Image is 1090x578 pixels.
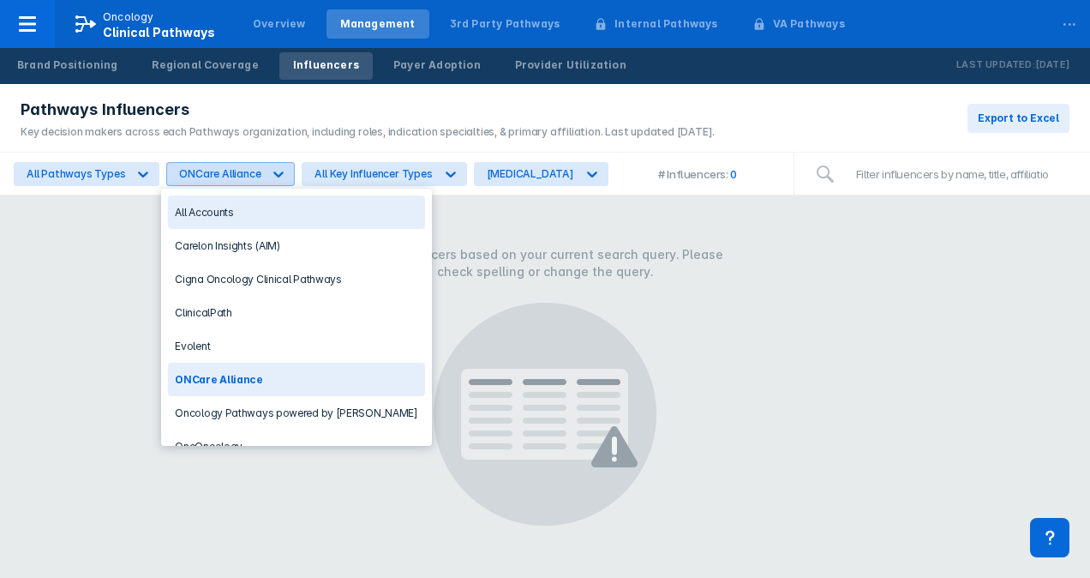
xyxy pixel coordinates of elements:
[168,229,424,262] div: Carelon Insights (AIM)
[168,196,424,229] div: All Accounts
[450,16,560,32] div: 3rd Party Pathways
[515,57,626,73] div: Provider Utilization
[1052,3,1087,39] div: ...
[17,57,117,73] div: Brand Positioning
[168,363,424,396] div: ONCare Alliance
[773,16,845,32] div: VA Pathways
[436,9,574,39] a: 3rd Party Pathways
[380,52,494,80] a: Payer Adoption
[365,244,725,282] div: No influencers based on your current search query. Please check spelling or change the query.
[501,52,640,80] a: Provider Utilization
[168,329,424,363] div: Evolent
[1035,57,1069,74] p: [DATE]
[1030,518,1069,557] div: Contact Support
[3,52,131,80] a: Brand Positioning
[138,52,272,80] a: Regional Coverage
[614,16,717,32] div: Internal Pathways
[326,9,429,39] a: Management
[179,167,261,180] div: ONCare Alliance
[846,157,1069,191] input: Filter influencers by name, title, affiliation, etc.
[658,167,728,181] div: # Influencers:
[434,303,656,526] img: no-influencer-table_2x.png
[103,9,154,25] p: Oncology
[314,167,432,180] div: All Key Influencer Types
[340,16,416,32] div: Management
[239,9,320,39] a: Overview
[152,57,258,73] div: Regional Coverage
[168,262,424,296] div: Cigna Oncology Clinical Pathways
[168,430,424,463] div: OneOncology
[728,167,758,181] span: 0
[21,124,715,140] div: Key decision makers across each Pathways organization, including roles, indication specialties, &...
[253,16,306,32] div: Overview
[978,111,1059,126] span: Export to Excel
[168,296,424,329] div: ClinicalPath
[393,57,481,73] div: Payer Adoption
[956,57,1035,74] p: Last Updated:
[21,99,189,120] span: Pathways Influencers
[27,167,125,180] div: All Pathways Types
[279,52,373,80] a: Influencers
[967,104,1069,133] button: Export to Excel
[168,396,424,430] div: Oncology Pathways powered by [PERSON_NAME]
[487,167,574,180] div: [MEDICAL_DATA]
[293,57,359,73] div: Influencers
[103,25,215,39] span: Clinical Pathways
